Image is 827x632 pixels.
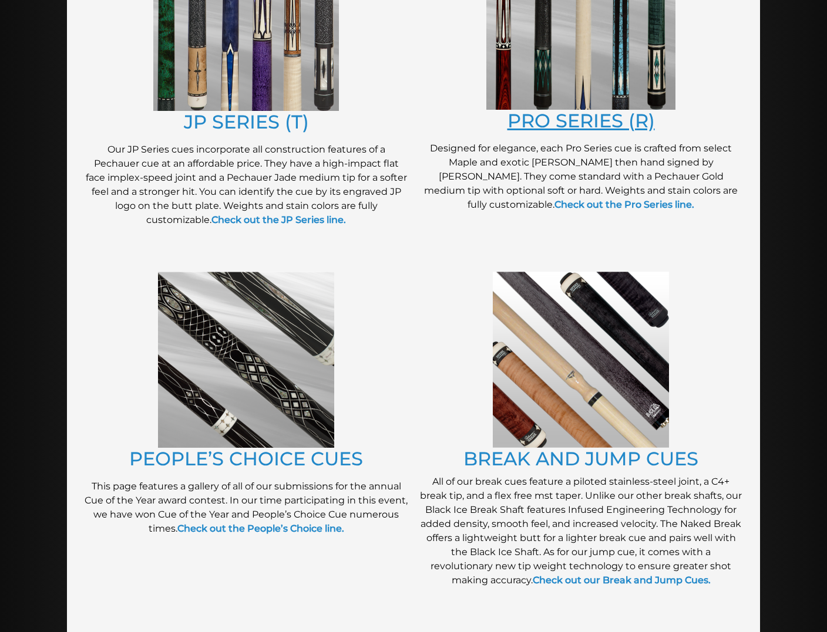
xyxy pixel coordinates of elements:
p: Designed for elegance, each Pro Series cue is crafted from select Maple and exotic [PERSON_NAME] ... [419,141,742,212]
p: This page features a gallery of all of our submissions for the annual Cue of the Year award conte... [85,479,408,536]
a: PEOPLE’S CHOICE CUES [129,447,363,470]
a: JP SERIES (T) [184,110,309,133]
p: Our JP Series cues incorporate all construction features of a Pechauer cue at an affordable price... [85,143,408,227]
a: Check out our Break and Jump Cues. [533,574,711,586]
a: Check out the People’s Choice line. [177,523,344,534]
a: Check out the Pro Series line. [554,199,694,210]
a: Check out the JP Series line. [211,214,346,225]
a: BREAK AND JUMP CUES [463,447,698,470]
a: PRO SERIES (R) [507,109,655,132]
p: All of our break cues feature a piloted stainless-steel joint, a C4+ break tip, and a flex free m... [419,475,742,587]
